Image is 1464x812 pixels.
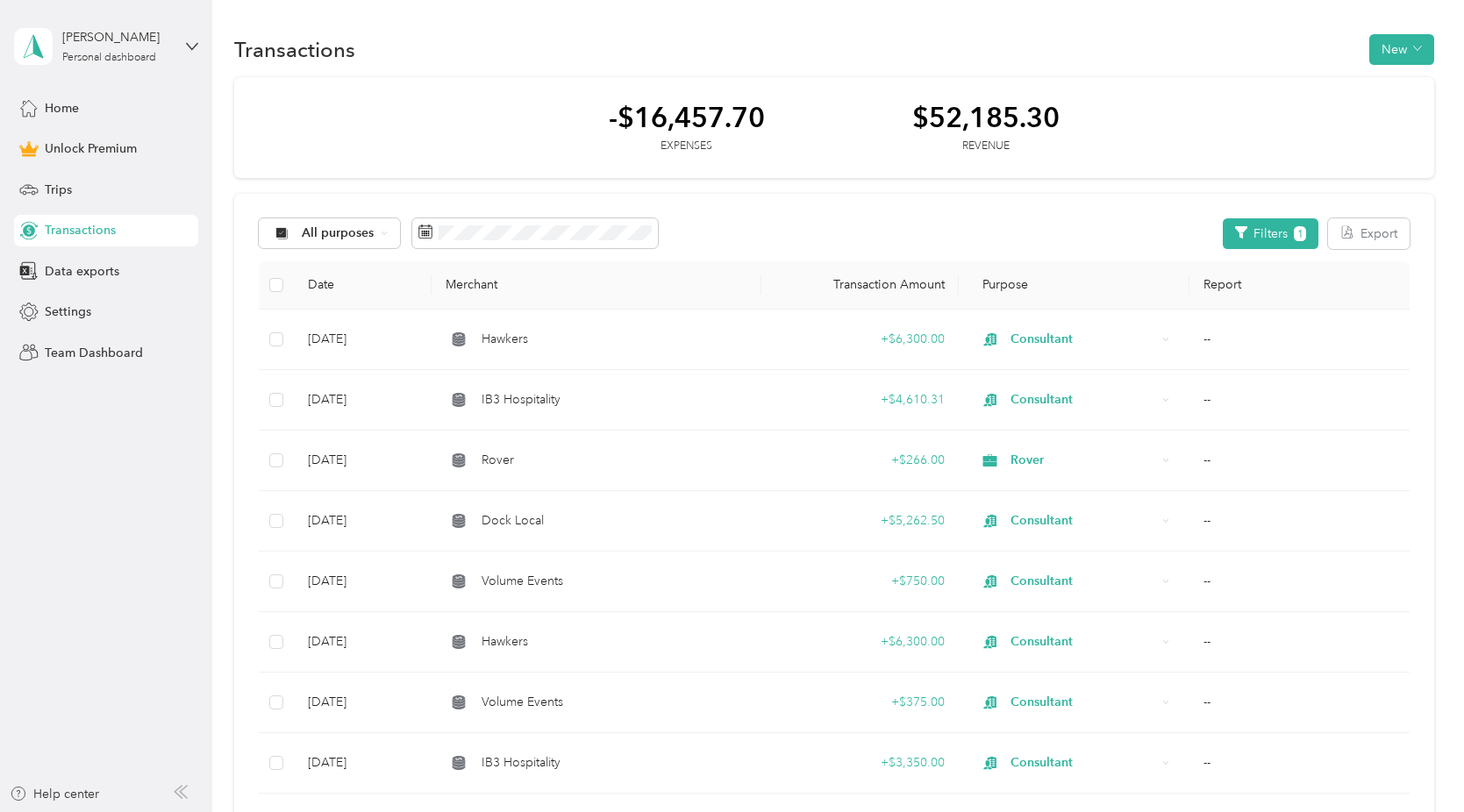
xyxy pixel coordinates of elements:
td: [DATE] [294,612,432,673]
td: -- [1189,431,1409,491]
span: Consultant [1011,693,1156,712]
div: Revenue [912,139,1060,154]
span: Hawkers [482,632,528,652]
td: -- [1189,673,1409,733]
td: -- [1189,310,1409,370]
h1: Transactions [234,40,355,59]
td: [DATE] [294,370,432,431]
span: Hawkers [482,330,528,349]
span: Settings [45,303,91,321]
div: + $6,300.00 [775,632,945,652]
span: Consultant [1011,753,1156,773]
div: + $4,610.31 [775,390,945,410]
div: [PERSON_NAME] [62,28,172,46]
div: + $266.00 [775,451,945,470]
span: IB3 Hospitality [482,753,561,773]
span: Consultant [1011,511,1156,531]
span: Consultant [1011,572,1156,591]
span: Rover [482,451,514,470]
span: Trips [45,181,72,199]
td: [DATE] [294,310,432,370]
button: New [1369,34,1434,65]
span: Consultant [1011,390,1156,410]
span: Volume Events [482,572,563,591]
td: -- [1189,552,1409,612]
span: 1 [1294,226,1306,241]
div: Personal dashboard [62,53,156,63]
td: [DATE] [294,491,432,552]
button: Help center [10,785,99,803]
span: Unlock Premium [45,139,137,158]
div: Expenses [609,139,765,154]
span: Team Dashboard [45,344,143,362]
td: -- [1189,733,1409,794]
th: Date [294,261,432,310]
td: -- [1189,370,1409,431]
span: Rover [1011,451,1156,470]
span: Consultant [1011,632,1156,652]
div: + $5,262.50 [775,511,945,531]
span: Consultant [1011,330,1156,349]
div: + $750.00 [775,572,945,591]
th: Transaction Amount [761,261,959,310]
div: $52,185.30 [912,102,1060,132]
div: + $375.00 [775,693,945,712]
span: IB3 Hospitality [482,390,561,410]
th: Report [1189,261,1409,310]
span: All purposes [302,227,375,239]
iframe: Everlance-gr Chat Button Frame [1366,714,1464,812]
div: + $3,350.00 [775,753,945,773]
div: + $6,300.00 [775,330,945,349]
td: -- [1189,491,1409,552]
th: Merchant [432,261,761,310]
span: Data exports [45,262,119,281]
span: Volume Events [482,693,563,712]
span: Transactions [45,221,116,239]
span: Home [45,99,79,118]
button: Filters1 [1223,218,1318,249]
td: [DATE] [294,552,432,612]
span: Dock Local [482,511,544,531]
td: -- [1189,612,1409,673]
div: -$16,457.70 [609,102,765,132]
span: Purpose [973,277,1028,292]
button: Export [1328,218,1410,249]
td: [DATE] [294,733,432,794]
td: [DATE] [294,673,432,733]
td: [DATE] [294,431,432,491]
